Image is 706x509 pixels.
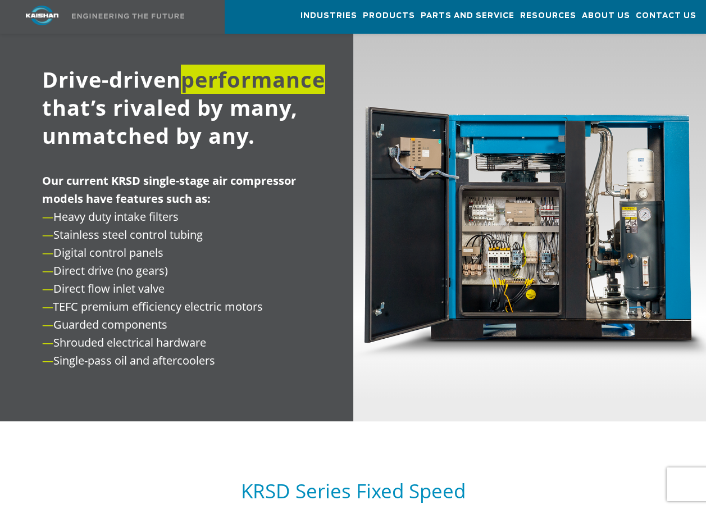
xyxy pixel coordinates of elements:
[300,10,357,22] span: Industries
[421,1,514,31] a: Parts and Service
[42,65,325,150] span: Drive-driven that’s rivaled by many, unmatched by any.
[42,245,53,260] span: —
[181,65,325,94] span: performance
[520,1,576,31] a: Resources
[42,172,325,370] p: Heavy duty intake filters Stainless steel control tubing Digital control panels Direct drive (no ...
[42,299,53,314] span: —
[35,480,671,502] h5: KRSD Series Fixed Speed
[72,13,184,19] img: Engineering the future
[42,209,53,224] span: —
[300,1,357,31] a: Industries
[636,1,696,31] a: Contact Us
[42,173,296,206] span: Our current KRSD single-stage air compressor models have features such as:
[42,317,53,332] span: —
[520,10,576,22] span: Resources
[42,281,53,296] span: —
[363,10,415,22] span: Products
[42,227,53,242] span: —
[363,1,415,31] a: Products
[582,1,630,31] a: About Us
[421,10,514,22] span: Parts and Service
[582,10,630,22] span: About Us
[42,263,53,278] span: —
[42,335,53,350] span: —
[42,353,53,368] span: —
[636,10,696,22] span: Contact Us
